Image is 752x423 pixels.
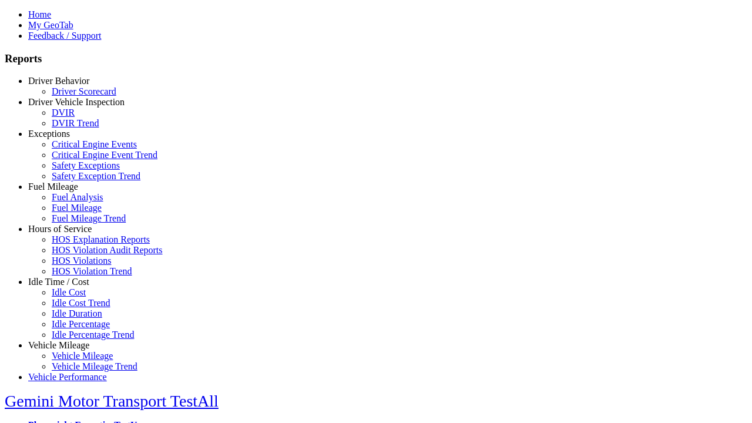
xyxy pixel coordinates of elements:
[52,150,157,160] a: Critical Engine Event Trend
[52,160,120,170] a: Safety Exceptions
[52,266,132,276] a: HOS Violation Trend
[52,139,137,149] a: Critical Engine Events
[28,182,78,192] a: Fuel Mileage
[52,118,99,128] a: DVIR Trend
[28,76,89,86] a: Driver Behavior
[28,224,92,234] a: Hours of Service
[52,256,111,266] a: HOS Violations
[52,108,75,117] a: DVIR
[52,213,126,223] a: Fuel Mileage Trend
[5,392,219,410] a: Gemini Motor Transport TestAll
[52,298,110,308] a: Idle Cost Trend
[28,97,125,107] a: Driver Vehicle Inspection
[52,330,134,340] a: Idle Percentage Trend
[52,171,140,181] a: Safety Exception Trend
[52,319,110,329] a: Idle Percentage
[5,52,747,65] h3: Reports
[28,277,89,287] a: Idle Time / Cost
[28,9,51,19] a: Home
[52,287,86,297] a: Idle Cost
[28,20,73,30] a: My GeoTab
[28,129,70,139] a: Exceptions
[52,351,113,361] a: Vehicle Mileage
[28,340,89,350] a: Vehicle Mileage
[52,192,103,202] a: Fuel Analysis
[52,361,137,371] a: Vehicle Mileage Trend
[28,372,107,382] a: Vehicle Performance
[52,308,102,318] a: Idle Duration
[52,234,150,244] a: HOS Explanation Reports
[52,245,163,255] a: HOS Violation Audit Reports
[52,86,116,96] a: Driver Scorecard
[52,203,102,213] a: Fuel Mileage
[28,31,101,41] a: Feedback / Support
